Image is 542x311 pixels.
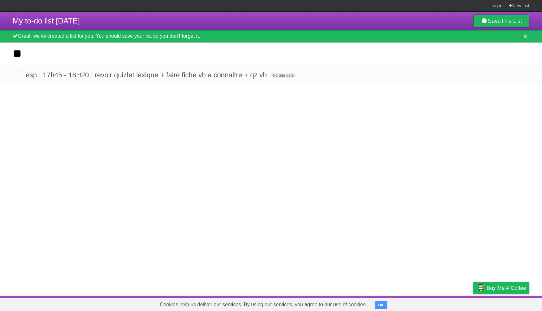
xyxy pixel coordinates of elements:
span: Buy me a coffee [487,282,526,294]
a: Developers [410,297,436,309]
a: Terms [443,297,457,309]
span: No due date [270,73,296,78]
b: This List [501,18,522,24]
span: esp : 17h45 - 18H20 : revoir quizlet lexique + faire fiche vb a connaitre + qz vb [26,71,268,79]
img: Buy me a coffee [476,282,485,293]
a: About [389,297,402,309]
label: Done [13,70,22,79]
a: Buy me a coffee [473,282,529,294]
a: Privacy [465,297,481,309]
a: Suggest a feature [489,297,529,309]
a: SaveThis List [473,15,529,27]
span: Cookies help us deliver our services. By using our services, you agree to our use of cookies. [153,298,373,311]
button: OK [375,301,387,309]
span: My to-do list [DATE] [13,16,80,25]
